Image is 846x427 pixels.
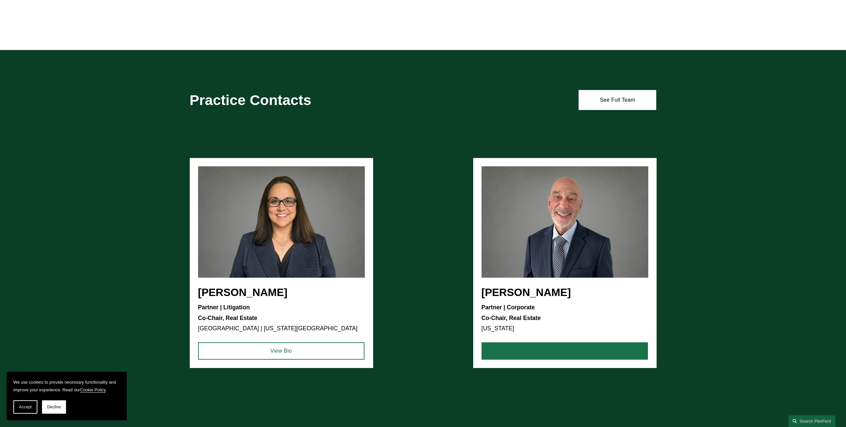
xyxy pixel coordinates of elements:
h2: Practice Contacts [190,91,404,109]
button: Accept [13,400,37,414]
a: Search this site [789,415,835,427]
a: Cookie Policy [80,387,106,392]
button: Decline [42,400,66,414]
a: View Bio [482,342,648,360]
a: View Bio [198,342,364,360]
p: We use cookies to provide necessary functionality and improve your experience. Read our . [13,378,120,394]
a: See Full Team [579,90,656,110]
section: Cookie banner [7,372,127,420]
span: Decline [47,405,61,409]
span: Accept [19,405,32,409]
